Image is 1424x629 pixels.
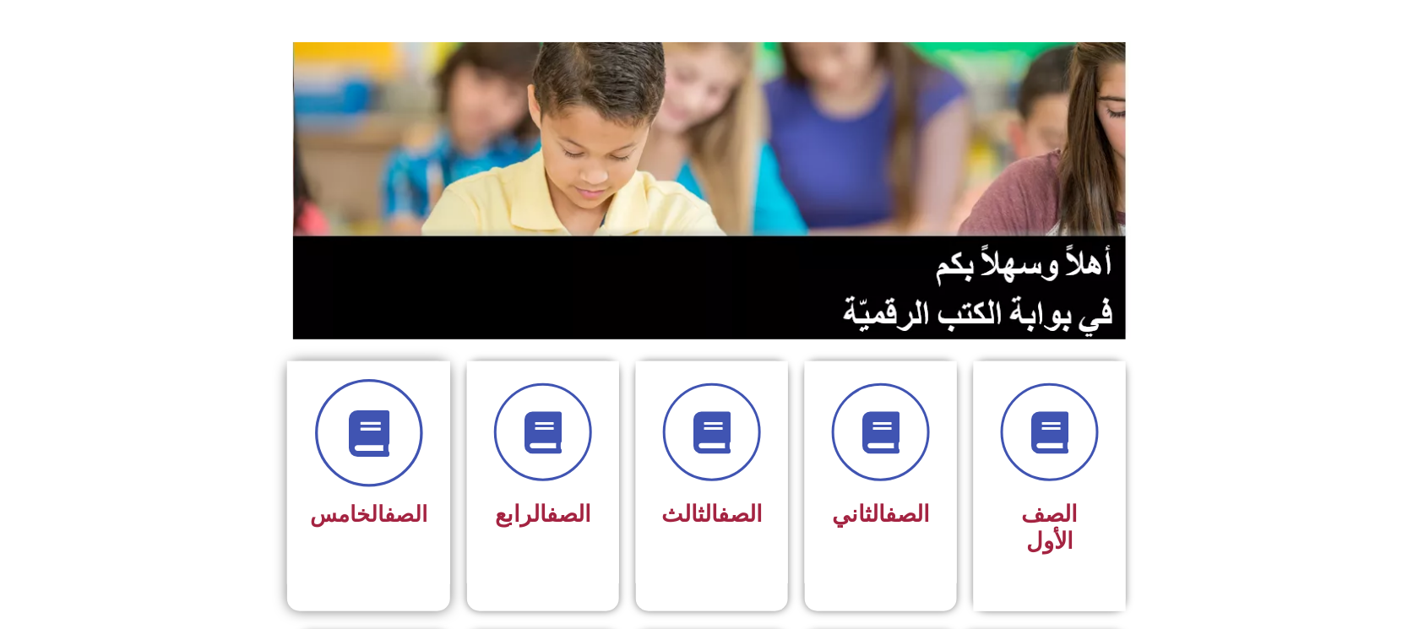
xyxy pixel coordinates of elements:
span: الرابع [495,501,591,528]
a: الصف [546,501,591,528]
span: الثالث [661,501,763,528]
a: الصف [885,501,930,528]
span: الصف الأول [1022,501,1079,555]
a: الصف [718,501,763,528]
a: الصف [384,502,427,527]
span: الخامس [310,502,427,527]
span: الثاني [832,501,930,528]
